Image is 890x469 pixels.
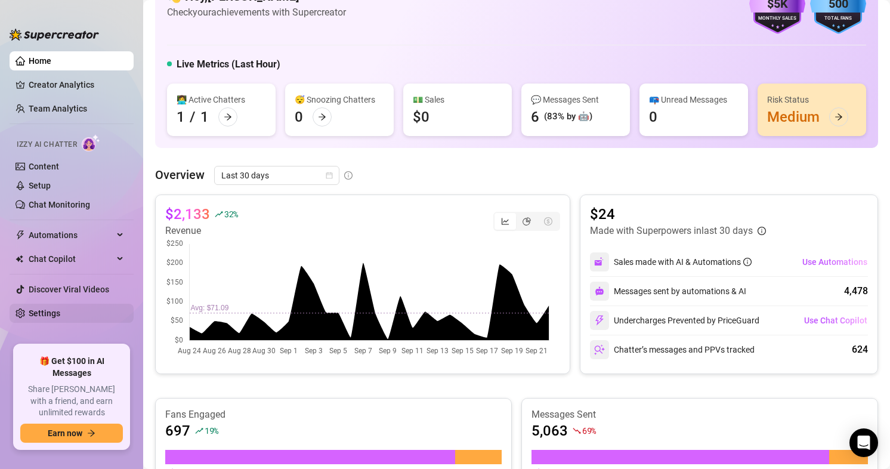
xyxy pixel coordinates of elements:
span: Chat Copilot [29,249,113,269]
img: svg%3e [594,257,605,267]
div: 1 [177,107,185,126]
div: 4,478 [844,284,868,298]
div: 1 [200,107,209,126]
button: Use Chat Copilot [804,311,868,330]
img: svg%3e [594,315,605,326]
button: Use Automations [802,252,868,271]
div: Monthly Sales [749,15,805,23]
span: info-circle [743,258,752,266]
img: AI Chatter [82,134,100,152]
article: Made with Superpowers in last 30 days [590,224,753,238]
div: Chatter’s messages and PPVs tracked [590,340,755,359]
article: Overview [155,166,205,184]
div: 📪 Unread Messages [649,93,738,106]
article: $24 [590,205,766,224]
div: 624 [852,343,868,357]
div: Undercharges Prevented by PriceGuard [590,311,759,330]
span: info-circle [758,227,766,235]
div: 6 [531,107,539,126]
div: $0 [413,107,429,126]
span: rise [215,210,223,218]
article: 697 [165,421,190,440]
img: svg%3e [594,344,605,355]
img: Chat Copilot [16,255,23,263]
a: Discover Viral Videos [29,285,109,294]
span: thunderbolt [16,230,25,240]
img: logo-BBDzfeDw.svg [10,29,99,41]
div: 0 [649,107,657,126]
article: Messages Sent [531,408,868,421]
h5: Live Metrics (Last Hour) [177,57,280,72]
div: 👩‍💻 Active Chatters [177,93,266,106]
span: info-circle [344,171,353,180]
a: Settings [29,308,60,318]
div: 💬 Messages Sent [531,93,620,106]
span: Use Automations [802,257,867,267]
div: 😴 Snoozing Chatters [295,93,384,106]
a: Creator Analytics [29,75,124,94]
div: Risk Status [767,93,857,106]
a: Chat Monitoring [29,200,90,209]
span: line-chart [501,217,509,226]
div: (83% by 🤖) [544,110,592,124]
span: 32 % [224,208,238,220]
img: svg%3e [595,286,604,296]
span: Share [PERSON_NAME] with a friend, and earn unlimited rewards [20,384,123,419]
span: arrow-right [87,429,95,437]
article: Fans Engaged [165,408,502,421]
span: 🎁 Get $100 in AI Messages [20,356,123,379]
div: Sales made with AI & Automations [614,255,752,269]
span: dollar-circle [544,217,552,226]
span: arrow-right [224,113,232,121]
article: Revenue [165,224,238,238]
article: $2,133 [165,205,210,224]
div: 💵 Sales [413,93,502,106]
span: Automations [29,226,113,245]
span: 19 % [205,425,218,436]
button: Earn nowarrow-right [20,424,123,443]
span: Use Chat Copilot [804,316,867,325]
span: fall [573,427,581,435]
article: Check your achievements with Supercreator [167,5,346,20]
span: arrow-right [835,113,843,121]
span: Izzy AI Chatter [17,139,77,150]
span: rise [195,427,203,435]
span: Last 30 days [221,166,332,184]
a: Home [29,56,51,66]
div: Total Fans [810,15,866,23]
a: Team Analytics [29,104,87,113]
div: Open Intercom Messenger [849,428,878,457]
div: segmented control [493,212,560,231]
div: Messages sent by automations & AI [590,282,746,301]
div: 0 [295,107,303,126]
span: pie-chart [523,217,531,226]
span: arrow-right [318,113,326,121]
span: 69 % [582,425,596,436]
span: Earn now [48,428,82,438]
a: Content [29,162,59,171]
a: Setup [29,181,51,190]
span: calendar [326,172,333,179]
article: 5,063 [531,421,568,440]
